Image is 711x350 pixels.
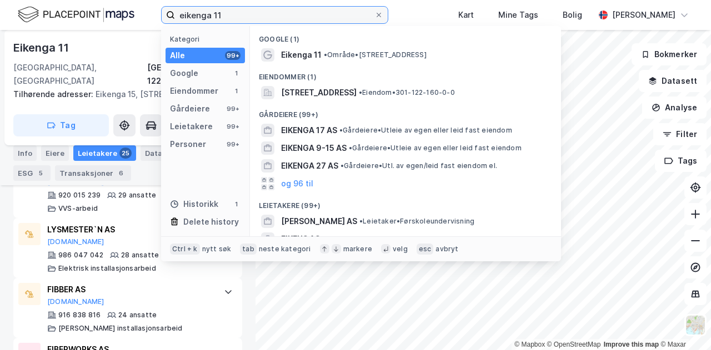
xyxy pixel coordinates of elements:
[250,102,561,121] div: Gårdeiere (99+)
[359,217,363,225] span: •
[281,159,338,173] span: EIKENGA 27 AS
[170,244,200,255] div: Ctrl + k
[232,200,241,209] div: 1
[225,122,241,131] div: 99+
[183,215,239,229] div: Delete history
[642,97,707,119] button: Analyse
[281,232,320,246] span: EIKENS AS
[612,8,675,22] div: [PERSON_NAME]
[232,87,241,95] div: 1
[58,324,183,333] div: [PERSON_NAME] installasjonsarbeid
[13,145,37,161] div: Info
[73,145,136,161] div: Leietakere
[359,88,455,97] span: Eiendom • 301-122-160-0-0
[322,235,445,244] span: Leietaker • Reparasjon av maskiner
[13,89,96,99] span: Tilhørende adresser:
[175,7,374,23] input: Søk på adresse, matrikkel, gårdeiere, leietakere eller personer
[498,8,538,22] div: Mine Tags
[58,191,101,200] div: 920 015 239
[13,114,109,136] button: Tag
[58,311,101,319] div: 916 838 816
[116,168,127,179] div: 6
[170,67,198,80] div: Google
[639,70,707,92] button: Datasett
[563,8,582,22] div: Bolig
[349,144,522,153] span: Gårdeiere • Utleie av egen eller leid fast eiendom
[232,69,241,78] div: 1
[141,145,196,161] div: Datasett
[653,123,707,145] button: Filter
[13,88,233,101] div: Eikenga 15, [STREET_ADDRESS]
[13,39,71,57] div: Eikenga 11
[225,104,241,113] div: 99+
[359,88,362,97] span: •
[458,8,474,22] div: Kart
[121,251,159,260] div: 28 ansatte
[47,223,213,236] div: LYSMESTER`N AS
[250,192,561,212] div: Leietakere (99+)
[281,177,313,190] button: og 96 til
[417,244,434,255] div: esc
[359,217,474,226] span: Leietaker • Førskoleundervisning
[281,141,347,155] span: EIKENGA 9-15 AS
[281,124,337,137] span: EIKENGA 17 AS
[281,215,357,228] span: [PERSON_NAME] AS
[202,245,232,253] div: nytt søk
[58,204,98,213] div: VVS-arbeid
[13,61,147,88] div: [GEOGRAPHIC_DATA], [GEOGRAPHIC_DATA]
[343,245,372,253] div: markere
[225,51,241,60] div: 99+
[41,145,69,161] div: Eiere
[170,197,218,211] div: Historikk
[339,126,343,134] span: •
[655,297,711,350] iframe: Chat Widget
[339,126,512,135] span: Gårdeiere • Utleie av egen eller leid fast eiendom
[225,140,241,149] div: 99+
[322,235,326,243] span: •
[604,341,659,348] a: Improve this map
[349,144,352,152] span: •
[119,148,132,159] div: 25
[47,283,213,296] div: FIBBER AS
[58,251,103,260] div: 986 047 042
[435,245,458,253] div: avbryt
[281,48,322,62] span: Eikenga 11
[170,35,245,43] div: Kategori
[655,150,707,172] button: Tags
[118,191,156,200] div: 29 ansatte
[547,341,601,348] a: OpenStreetMap
[147,61,242,88] div: [GEOGRAPHIC_DATA], 122/160
[250,26,561,46] div: Google (1)
[170,138,206,151] div: Personer
[170,102,210,115] div: Gårdeiere
[324,50,427,59] span: Område • [STREET_ADDRESS]
[118,311,157,319] div: 24 ansatte
[170,84,218,98] div: Eiendommer
[55,165,131,181] div: Transaksjoner
[393,245,408,253] div: velg
[47,237,104,246] button: [DOMAIN_NAME]
[18,5,134,24] img: logo.f888ab2527a4732fd821a326f86c7f29.svg
[250,64,561,84] div: Eiendommer (1)
[514,341,545,348] a: Mapbox
[324,50,327,59] span: •
[240,244,257,255] div: tab
[341,161,497,170] span: Gårdeiere • Utl. av egen/leid fast eiendom el.
[281,86,357,99] span: [STREET_ADDRESS]
[47,297,104,306] button: [DOMAIN_NAME]
[13,165,51,181] div: ESG
[259,245,311,253] div: neste kategori
[632,43,707,65] button: Bokmerker
[170,120,213,133] div: Leietakere
[341,161,344,170] span: •
[170,49,185,62] div: Alle
[58,264,156,273] div: Elektrisk installasjonsarbeid
[35,168,46,179] div: 5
